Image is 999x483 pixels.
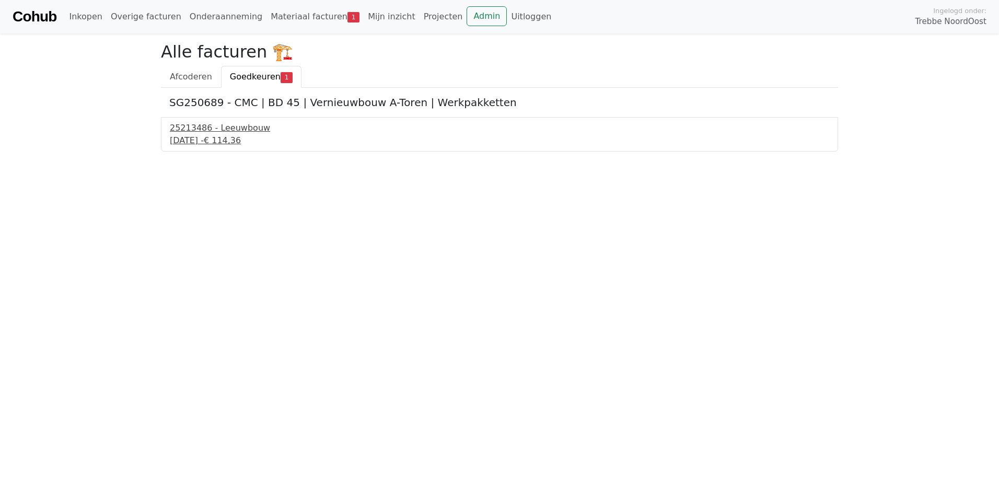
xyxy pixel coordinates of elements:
[364,6,420,27] a: Mijn inzicht
[107,6,185,27] a: Overige facturen
[347,12,359,22] span: 1
[170,122,829,147] a: 25213486 - Leeuwbouw[DATE] -€ 114,36
[161,42,838,62] h2: Alle facturen 🏗️
[185,6,266,27] a: Onderaanneming
[915,16,986,28] span: Trebbe NoordOost
[65,6,106,27] a: Inkopen
[281,72,293,83] span: 1
[230,72,281,82] span: Goedkeuren
[467,6,507,26] a: Admin
[13,4,56,29] a: Cohub
[933,6,986,16] span: Ingelogd onder:
[169,96,830,109] h5: SG250689 - CMC | BD 45 | Vernieuwbouw A-Toren | Werkpakketten
[204,135,241,145] span: € 114,36
[170,122,829,134] div: 25213486 - Leeuwbouw
[161,66,221,88] a: Afcoderen
[420,6,467,27] a: Projecten
[507,6,555,27] a: Uitloggen
[221,66,301,88] a: Goedkeuren1
[266,6,364,27] a: Materiaal facturen1
[170,72,212,82] span: Afcoderen
[170,134,829,147] div: [DATE] -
